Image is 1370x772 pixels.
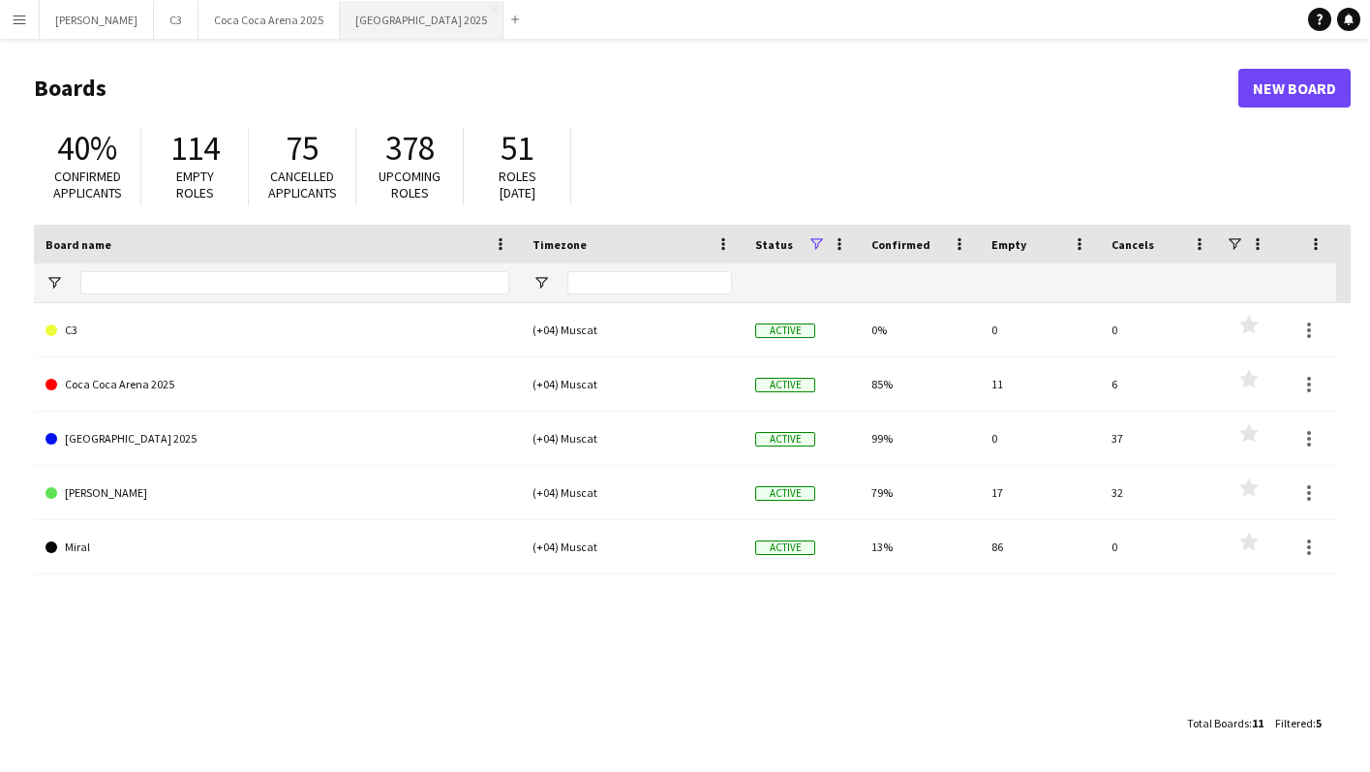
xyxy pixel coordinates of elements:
span: Upcoming roles [379,168,441,201]
a: [PERSON_NAME] [46,466,509,520]
div: (+04) Muscat [521,412,744,465]
input: Board name Filter Input [80,271,509,294]
button: Coca Coca Arena 2025 [198,1,340,39]
a: Coca Coca Arena 2025 [46,357,509,412]
button: Open Filter Menu [533,274,550,292]
span: Empty roles [176,168,214,201]
a: C3 [46,303,509,357]
button: C3 [154,1,198,39]
span: Status [755,237,793,252]
span: Board name [46,237,111,252]
div: 0 [1100,520,1220,573]
span: Active [755,486,815,501]
span: 75 [286,127,319,170]
a: Miral [46,520,509,574]
button: [GEOGRAPHIC_DATA] 2025 [340,1,503,39]
span: Active [755,324,815,338]
button: [PERSON_NAME] [40,1,154,39]
h1: Boards [34,74,1238,103]
span: Timezone [533,237,587,252]
span: 114 [170,127,220,170]
a: New Board [1238,69,1351,108]
span: Active [755,432,815,447]
div: 85% [860,357,980,411]
input: Timezone Filter Input [567,271,732,294]
div: (+04) Muscat [521,520,744,573]
span: 11 [1252,716,1263,730]
div: 17 [980,466,1100,519]
span: Cancelled applicants [268,168,337,201]
span: 51 [501,127,533,170]
div: 0% [860,303,980,356]
div: 86 [980,520,1100,573]
span: Filtered [1275,716,1313,730]
div: 6 [1100,357,1220,411]
div: (+04) Muscat [521,466,744,519]
div: 32 [1100,466,1220,519]
span: Active [755,540,815,555]
span: 378 [385,127,435,170]
span: 40% [57,127,117,170]
a: [GEOGRAPHIC_DATA] 2025 [46,412,509,466]
div: : [1187,704,1263,742]
div: 37 [1100,412,1220,465]
div: 99% [860,412,980,465]
span: Cancels [1111,237,1154,252]
div: 0 [1100,303,1220,356]
button: Open Filter Menu [46,274,63,292]
span: Confirmed [871,237,930,252]
div: 11 [980,357,1100,411]
div: : [1275,704,1322,742]
div: (+04) Muscat [521,357,744,411]
span: Active [755,378,815,392]
div: 0 [980,303,1100,356]
div: 79% [860,466,980,519]
div: (+04) Muscat [521,303,744,356]
div: 0 [980,412,1100,465]
span: Empty [991,237,1026,252]
div: 13% [860,520,980,573]
span: Roles [DATE] [499,168,536,201]
span: Confirmed applicants [53,168,122,201]
span: 5 [1316,716,1322,730]
span: Total Boards [1187,716,1249,730]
